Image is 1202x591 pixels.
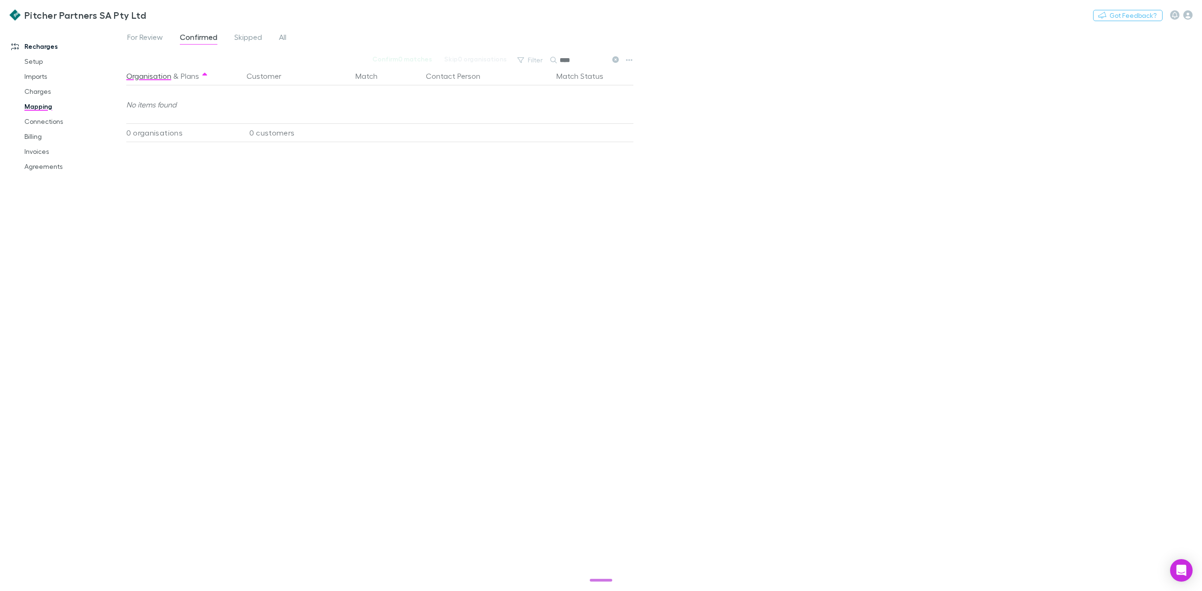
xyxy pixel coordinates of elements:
a: Pitcher Partners SA Pty Ltd [4,4,152,26]
button: Got Feedback? [1093,10,1163,21]
img: Pitcher Partners SA Pty Ltd's Logo [9,9,21,21]
h3: Pitcher Partners SA Pty Ltd [24,9,146,21]
div: 0 organisations [126,123,239,142]
button: Filter [513,54,548,66]
button: Match [355,67,389,85]
button: Plans [181,67,199,85]
a: Setup [15,54,134,69]
a: Billing [15,129,134,144]
span: For Review [127,32,163,45]
button: Match Status [556,67,615,85]
a: Recharges [2,39,134,54]
button: Organisation [126,67,171,85]
button: Contact Person [426,67,492,85]
div: No items found [126,86,628,123]
a: Imports [15,69,134,84]
a: Charges [15,84,134,99]
span: All [279,32,286,45]
span: Confirmed [180,32,217,45]
a: Connections [15,114,134,129]
div: Open Intercom Messenger [1170,559,1193,582]
a: Invoices [15,144,134,159]
button: Confirm0 matches [366,53,438,65]
div: & [126,67,235,85]
button: Skip0 organisations [438,53,513,65]
button: Customer [247,67,293,85]
a: Agreements [15,159,134,174]
div: 0 customers [239,123,352,142]
a: Mapping [15,99,134,114]
span: Skipped [234,32,262,45]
